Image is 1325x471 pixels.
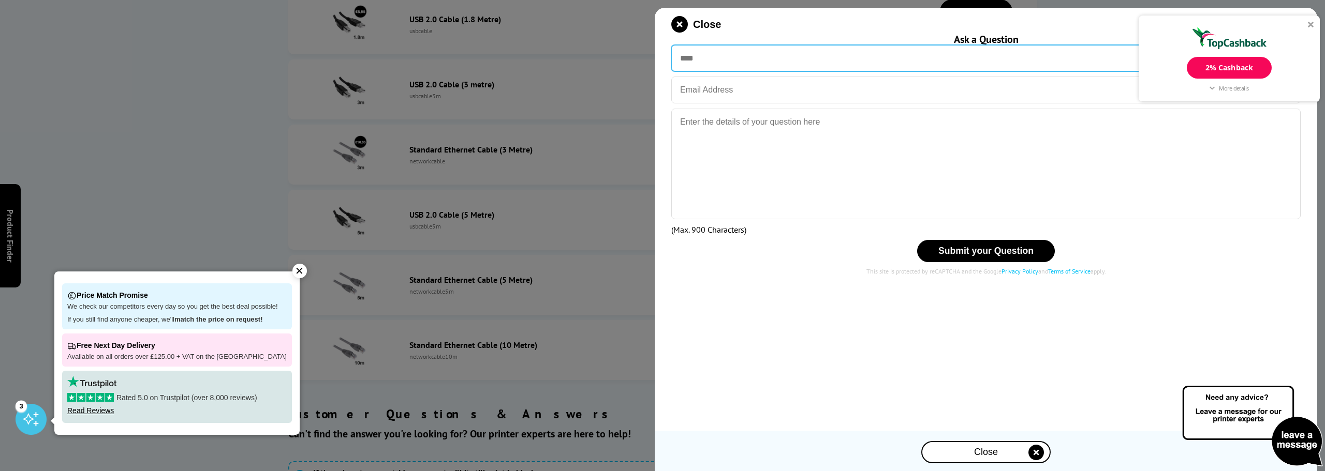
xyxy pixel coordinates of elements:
strong: match the price on request! [174,315,262,323]
div: 3 [16,400,27,412]
img: trustpilot rating [67,376,116,388]
span: Submit your Question [938,246,1034,256]
a: Read Reviews [67,406,114,415]
span: Close [974,447,998,458]
div: (Max. 900 Characters) [671,224,1301,235]
div: ✕ [292,264,307,278]
p: Free Next Day Delivery [67,339,287,353]
input: Email Address [671,77,1301,103]
p: Rated 5.0 on Trustpilot (over 8,000 reviews) [67,393,287,402]
div: This site is protected by reCAPTCHA and the Google and apply. [671,267,1301,275]
button: close modal [921,441,1051,463]
p: Price Match Promise [67,288,287,302]
p: We check our competitors every day so you get the best deal possible! [67,302,287,311]
p: If you still find anyone cheaper, we'll [67,315,287,324]
a: Terms of Service [1048,267,1091,275]
img: stars-5.svg [67,393,114,402]
a: Privacy Policy [1002,267,1038,275]
img: Open Live Chat window [1180,384,1325,469]
span: Close [693,19,721,31]
p: Available on all orders over £125.00 + VAT on the [GEOGRAPHIC_DATA] [67,353,287,361]
button: close modal [671,16,721,33]
button: Submit your Question [917,240,1055,262]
